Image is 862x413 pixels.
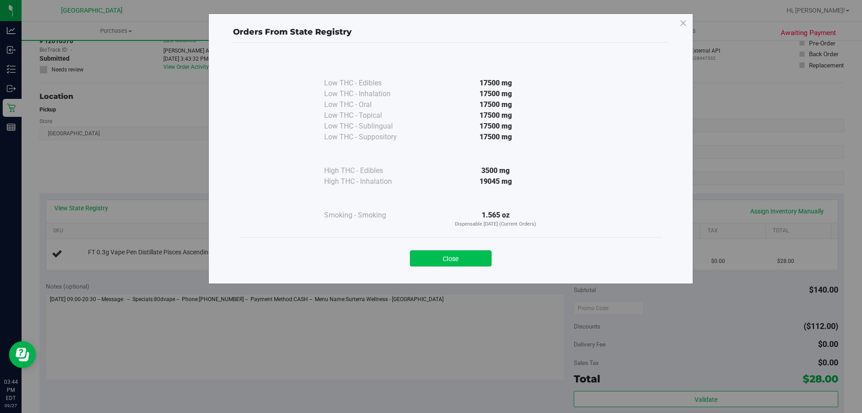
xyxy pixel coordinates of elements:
[324,89,414,99] div: Low THC - Inhalation
[324,121,414,132] div: Low THC - Sublingual
[324,165,414,176] div: High THC - Edibles
[410,250,492,266] button: Close
[414,121,577,132] div: 17500 mg
[9,341,36,368] iframe: Resource center
[324,78,414,89] div: Low THC - Edibles
[324,99,414,110] div: Low THC - Oral
[414,99,577,110] div: 17500 mg
[414,210,577,228] div: 1.565 oz
[324,210,414,221] div: Smoking - Smoking
[414,89,577,99] div: 17500 mg
[324,176,414,187] div: High THC - Inhalation
[414,132,577,142] div: 17500 mg
[414,221,577,228] p: Dispensable [DATE] (Current Orders)
[414,110,577,121] div: 17500 mg
[324,110,414,121] div: Low THC - Topical
[414,165,577,176] div: 3500 mg
[324,132,414,142] div: Low THC - Suppository
[233,27,352,37] span: Orders From State Registry
[414,176,577,187] div: 19045 mg
[414,78,577,89] div: 17500 mg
